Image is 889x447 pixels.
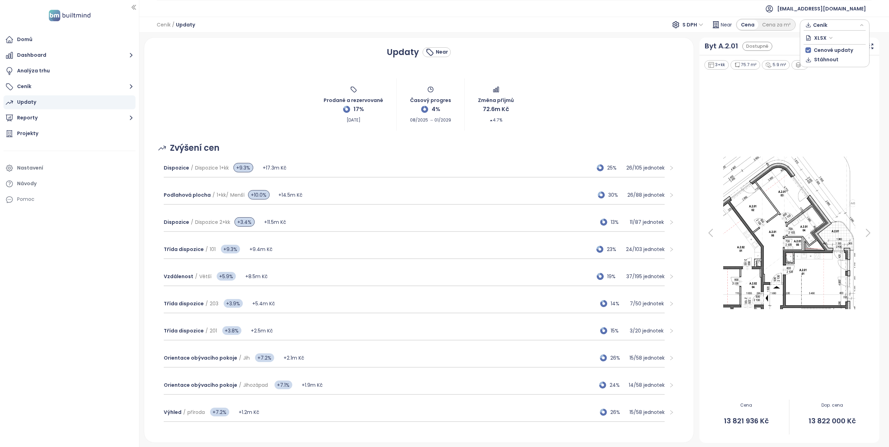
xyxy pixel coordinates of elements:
[233,163,253,172] span: +9.3%
[704,402,789,409] span: Cena
[610,408,626,416] span: 26%
[164,246,204,253] span: Třída dispozice
[436,48,448,56] div: Near
[804,54,866,65] button: Stáhnout
[239,354,241,361] span: /
[195,164,229,171] span: Dispozice 1+kk
[226,191,229,198] span: /
[716,155,863,311] img: Floor plan
[170,141,219,155] span: Zvýšení cen
[489,119,493,122] span: caret-up
[3,193,136,206] div: Pomoc
[164,191,211,198] span: Podlahová plocha
[164,327,204,334] span: Třída dispozice
[324,93,383,104] span: Prodané a rezervované
[608,191,624,199] span: 30%
[183,409,186,416] span: /
[278,191,302,198] span: +14.5m Kč
[629,408,665,416] p: 15 / 58 jednotek
[3,127,136,141] a: Projekty
[47,8,93,23] img: logo
[264,219,286,226] span: +11.5m Kč
[610,381,625,389] span: 24%
[789,402,875,409] span: Dop. cena
[3,80,136,94] button: Ceník
[704,416,789,426] span: 13 821 936 Kč
[217,191,226,198] span: 1+kk
[210,246,216,253] span: 101
[669,410,674,415] span: right
[432,105,440,113] span: 4%
[164,409,181,416] span: Výhled
[626,273,665,280] p: 37 / 195 jednotek
[758,20,795,30] div: Cena za m²
[157,18,171,31] span: Ceník
[669,328,674,334] span: right
[789,416,875,426] span: 13 822 000 Kč
[302,382,323,389] span: +1.9m Kč
[669,301,674,306] span: right
[195,273,198,280] span: /
[814,33,833,43] span: XLSX
[191,219,193,226] span: /
[251,327,273,334] span: +2.5m Kč
[611,327,626,335] span: 15%
[17,164,43,172] div: Nastavení
[176,18,195,31] span: Updaty
[164,354,237,361] span: Orientace obývacího pokoje
[195,219,230,226] span: Dispozice 2+kk
[629,354,665,362] p: 15 / 58 jednotek
[255,353,274,362] span: +7.2%
[3,111,136,125] button: Reporty
[762,60,790,70] div: 5.9 m²
[669,165,674,171] span: right
[191,164,193,171] span: /
[630,327,665,335] p: 3 / 20 jednotek
[607,245,622,253] span: 23%
[607,164,623,172] span: 25%
[813,20,858,30] span: Ceník
[172,18,175,31] span: /
[704,60,729,70] div: 3+kk
[669,274,674,279] span: right
[17,195,34,204] div: Pomoc
[275,381,292,389] span: +7.1%
[230,191,245,198] span: Menší
[347,113,361,124] span: [DATE]
[164,164,189,171] span: Dispozice
[627,191,665,199] p: 26 / 88 jednotek
[607,273,623,280] span: 19%
[669,355,674,361] span: right
[742,42,772,51] div: Dostupné
[234,217,255,227] span: +3.4%
[239,409,259,416] span: +1.2m Kč
[669,193,674,198] span: right
[669,383,674,388] span: right
[164,219,189,226] span: Dispozice
[410,113,451,124] span: 08/2025 → 01/2029
[630,218,665,226] p: 11 / 87 jednotek
[629,381,665,389] p: 14 / 58 jednotek
[705,41,738,52] a: Byt A.2.01
[222,326,241,335] span: +3.8%
[187,409,205,416] span: příroda
[3,64,136,78] a: Analýza trhu
[737,20,758,30] div: Cena
[206,327,208,334] span: /
[489,113,502,124] span: 4.7%
[243,354,250,361] span: Jih
[164,382,237,389] span: Orientace obývacího pokoje
[410,93,451,104] span: Časový progres
[206,300,208,307] span: /
[239,382,241,389] span: /
[248,190,270,199] span: +10.0%
[245,273,268,280] span: +8.5m Kč
[263,164,286,171] span: +17.3m Kč
[814,47,853,54] span: Cenové updaty
[206,246,208,253] span: /
[669,247,674,252] span: right
[210,408,229,416] span: +7.2%
[17,98,36,107] div: Updaty
[354,105,364,113] span: 17%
